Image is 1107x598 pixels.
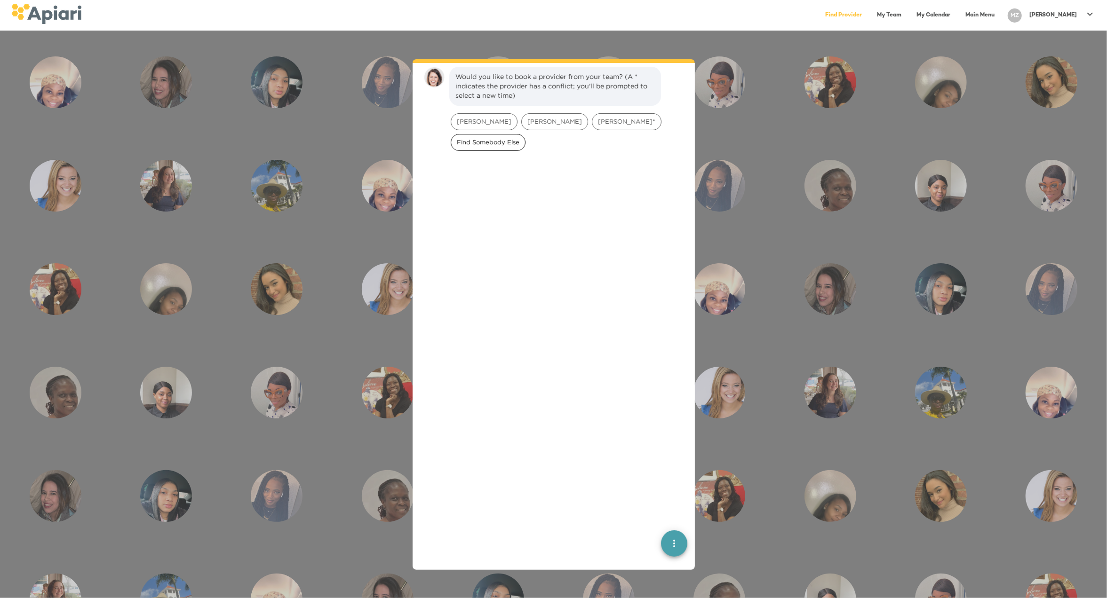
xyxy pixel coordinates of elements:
[960,6,1000,25] a: Main Menu
[456,72,654,100] div: Would you like to book a provider from your team? (A * indicates the provider has a conflict; you...
[11,4,81,24] img: logo
[592,117,661,126] span: [PERSON_NAME]*
[911,6,956,25] a: My Calendar
[451,117,517,126] span: [PERSON_NAME]
[451,134,526,151] div: Find Somebody Else
[451,138,525,147] span: Find Somebody Else
[1029,11,1077,19] p: [PERSON_NAME]
[871,6,907,25] a: My Team
[521,113,588,130] div: [PERSON_NAME]
[661,530,687,557] button: quick menu
[451,113,518,130] div: [PERSON_NAME]
[820,6,868,25] a: Find Provider
[522,117,588,126] span: [PERSON_NAME]
[424,67,445,87] img: amy.37686e0395c82528988e.png
[592,113,661,130] div: [PERSON_NAME]*
[1008,8,1022,23] div: MZ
